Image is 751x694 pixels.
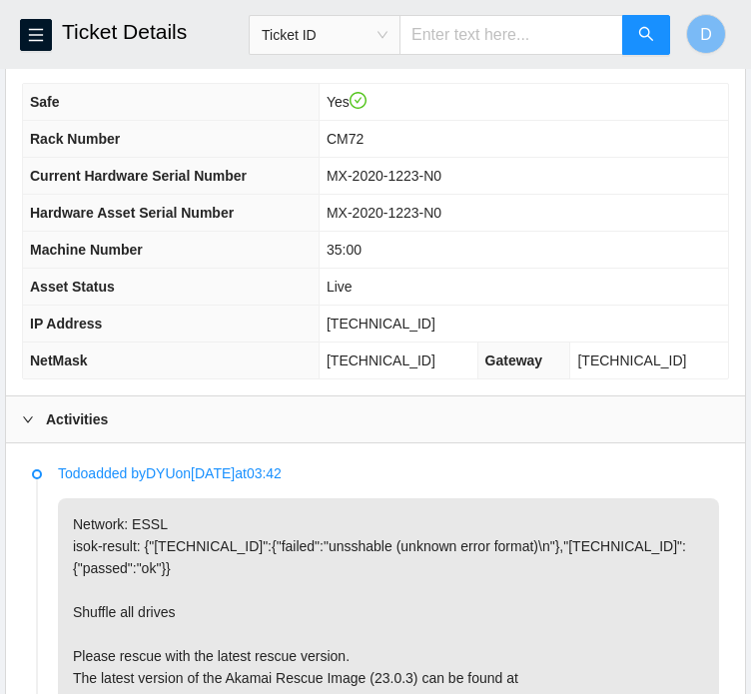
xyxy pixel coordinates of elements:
span: IP Address [30,316,102,332]
span: Rack Number [30,131,120,147]
input: Enter text here... [399,15,623,55]
span: Live [327,279,353,295]
button: menu [20,19,52,51]
span: MX-2020-1223-N0 [327,168,441,184]
button: D [686,14,726,54]
span: 35:00 [327,242,362,258]
span: [TECHNICAL_ID] [327,316,435,332]
span: Ticket ID [262,20,387,50]
span: Machine Number [30,242,143,258]
span: D [700,22,712,47]
span: Gateway [485,352,543,368]
span: CM72 [327,131,364,147]
span: right [22,413,34,425]
span: Yes [327,94,367,110]
span: [TECHNICAL_ID] [327,352,435,368]
p: Todo added by DYU on [DATE] at 03:42 [58,462,719,484]
button: search [622,15,670,55]
span: Hardware Asset Serial Number [30,205,234,221]
b: Activities [46,408,108,430]
span: [TECHNICAL_ID] [577,352,686,368]
span: Safe [30,94,60,110]
span: check-circle [350,92,368,110]
span: Asset Status [30,279,115,295]
span: NetMask [30,352,88,368]
span: menu [21,27,51,43]
span: Current Hardware Serial Number [30,168,247,184]
div: Activities [6,396,745,442]
span: MX-2020-1223-N0 [327,205,441,221]
span: search [638,26,654,45]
